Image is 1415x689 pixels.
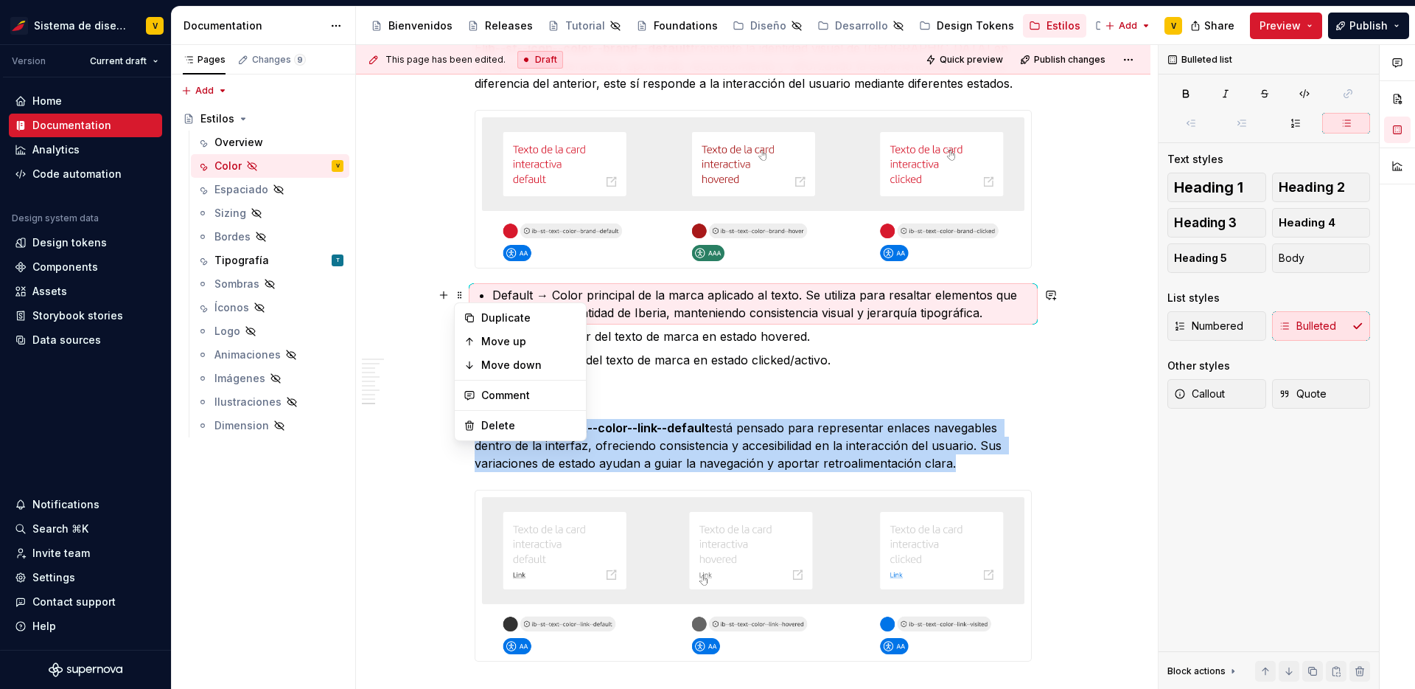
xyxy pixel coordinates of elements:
[475,491,1031,661] img: a6f2eb98-3f38-4309-bfe7-d37a5a05aa59.png
[214,371,265,386] div: Imágenes
[200,111,234,126] div: Estilos
[214,182,268,197] div: Espaciado
[1174,180,1243,195] span: Heading 1
[9,280,162,303] a: Assets
[9,614,162,638] button: Help
[32,118,111,133] div: Documentation
[32,570,75,585] div: Settings
[481,358,577,373] div: Move down
[1167,208,1266,238] button: Heading 3
[32,333,101,347] div: Data sources
[191,178,349,201] a: Espaciado
[1167,173,1266,202] button: Heading 1
[1272,208,1371,238] button: Heading 4
[365,11,1097,41] div: Page tree
[1349,18,1388,33] span: Publish
[191,343,349,367] a: Animaciones
[195,85,214,97] span: Add
[214,159,242,173] div: Color
[214,347,281,362] div: Animaciones
[32,522,88,536] div: Search ⌘K
[1174,387,1225,401] span: Callout
[565,18,605,33] div: Tutorial
[214,277,259,291] div: Sombras
[1279,387,1327,401] span: Quote
[12,55,46,67] div: Version
[32,308,123,323] div: Storybook stories
[90,55,147,67] span: Current draft
[9,566,162,589] a: Settings
[9,328,162,352] a: Data sources
[3,10,168,41] button: Sistema de diseño IberiaV
[49,662,122,677] svg: Supernova Logo
[214,300,249,315] div: Íconos
[1272,243,1371,273] button: Body
[32,260,98,274] div: Components
[461,14,539,38] a: Releases
[191,390,349,414] a: Ilustraciones
[214,135,263,150] div: Overview
[10,17,28,35] img: 55604660-494d-44a9-beb2-692398e9940a.png
[1167,359,1230,373] div: Other styles
[1023,14,1086,38] a: Estilos
[214,324,240,339] div: Logo
[32,595,116,609] div: Contact support
[475,419,1032,472] p: El token está pensado para representar enlaces navegables dentro de la interfaz, ofreciendo consi...
[727,14,808,38] a: Diseño
[1167,665,1226,677] div: Block actions
[9,114,162,137] a: Documentation
[32,235,107,250] div: Design tokens
[32,619,56,634] div: Help
[1174,215,1237,230] span: Heading 3
[191,296,349,319] a: Íconos
[9,162,162,186] a: Code automation
[913,14,1020,38] a: Design Tokens
[481,334,577,349] div: Move up
[191,225,349,249] a: Bordes
[1167,243,1266,273] button: Heading 5
[1272,173,1371,202] button: Heading 2
[336,253,340,268] div: T
[214,395,282,409] div: Ilustraciones
[12,212,99,224] div: Design system data
[1328,13,1409,39] button: Publish
[191,319,349,343] a: Logo
[1250,13,1322,39] button: Preview
[1279,180,1345,195] span: Heading 2
[32,94,62,108] div: Home
[388,18,453,33] div: Bienvenidos
[835,18,888,33] div: Desarrollo
[32,546,90,561] div: Invite team
[191,249,349,272] a: TipografíaT
[520,420,710,435] strong: ib--st--text--color--link--default
[811,14,910,38] a: Desarrollo
[9,493,162,516] button: Notifications
[9,541,162,565] a: Invite team
[475,111,1031,268] img: 7b21cb54-23f6-4146-a1b8-8936c3f3cb55.png
[1183,13,1244,39] button: Share
[1100,15,1156,36] button: Add
[630,14,724,38] a: Foundations
[485,18,533,33] div: Releases
[9,590,162,614] button: Contact support
[32,142,80,157] div: Analytics
[1174,319,1243,333] span: Numbered
[1174,251,1227,266] span: Heading 5
[32,497,99,512] div: Notifications
[1171,20,1176,32] div: V
[214,229,251,244] div: Bordes
[336,159,340,173] div: V
[177,80,232,101] button: Add
[252,54,306,66] div: Changes
[1167,661,1239,682] div: Block actions
[365,14,458,38] a: Bienvenidos
[1204,18,1234,33] span: Share
[191,131,349,154] a: Overview
[214,206,246,221] div: Sizing
[32,167,122,181] div: Code automation
[1089,14,1191,38] a: Componentes
[492,351,1032,369] p: Clicked → Color del texto de marca en estado clicked/activo.
[921,49,1010,70] button: Quick preview
[9,255,162,279] a: Components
